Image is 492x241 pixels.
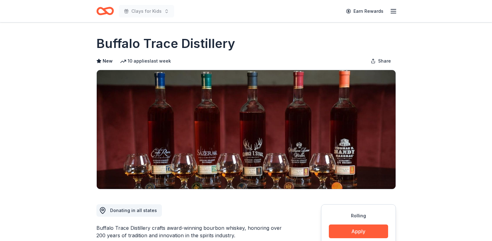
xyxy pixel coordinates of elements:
div: 10 applies last week [120,57,171,65]
button: Share [366,55,396,67]
h1: Buffalo Trace Distillery [96,35,235,52]
button: Apply [329,224,388,238]
a: Home [96,4,114,18]
span: New [103,57,113,65]
span: Clays for Kids [131,7,162,15]
img: Image for Buffalo Trace Distillery [97,70,396,189]
div: Rolling [329,212,388,220]
div: Buffalo Trace Distillery crafts award-winning bourbon whiskey, honoring over 200 years of traditi... [96,224,291,239]
button: Clays for Kids [119,5,174,17]
a: Earn Rewards [342,6,387,17]
span: Share [378,57,391,65]
span: Donating in all states [110,208,157,213]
